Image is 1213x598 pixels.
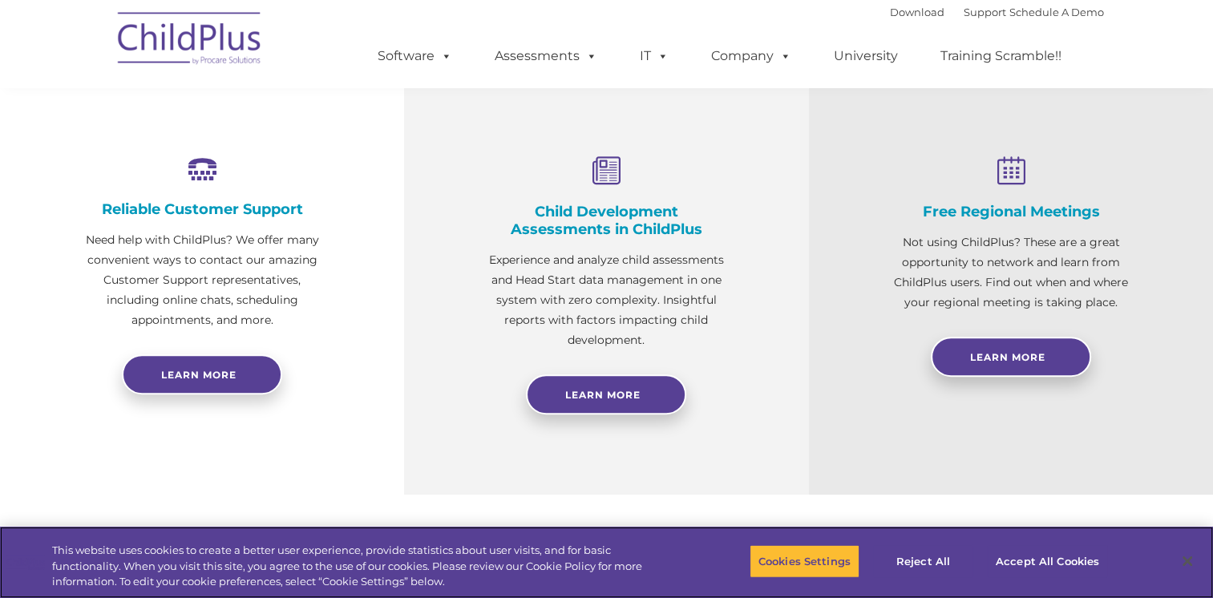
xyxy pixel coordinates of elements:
[484,250,728,350] p: Experience and analyze child assessments and Head Start data management in one system with zero c...
[695,40,807,72] a: Company
[873,544,973,578] button: Reject All
[890,6,1104,18] font: |
[110,1,270,81] img: ChildPlus by Procare Solutions
[80,200,324,218] h4: Reliable Customer Support
[970,351,1045,363] span: Learn More
[987,544,1108,578] button: Accept All Cookies
[964,6,1006,18] a: Support
[890,6,944,18] a: Download
[223,172,291,184] span: Phone number
[223,106,272,118] span: Last name
[750,544,859,578] button: Cookies Settings
[1009,6,1104,18] a: Schedule A Demo
[52,543,667,590] div: This website uses cookies to create a better user experience, provide statistics about user visit...
[924,40,1078,72] a: Training Scramble!!
[479,40,613,72] a: Assessments
[80,230,324,330] p: Need help with ChildPlus? We offer many convenient ways to contact our amazing Customer Support r...
[1170,543,1205,579] button: Close
[565,389,641,401] span: Learn More
[484,203,728,238] h4: Child Development Assessments in ChildPlus
[889,203,1133,220] h4: Free Regional Meetings
[818,40,914,72] a: University
[526,374,686,414] a: Learn More
[122,354,282,394] a: Learn more
[931,337,1091,377] a: Learn More
[624,40,685,72] a: IT
[889,232,1133,313] p: Not using ChildPlus? These are a great opportunity to network and learn from ChildPlus users. Fin...
[161,369,237,381] span: Learn more
[362,40,468,72] a: Software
